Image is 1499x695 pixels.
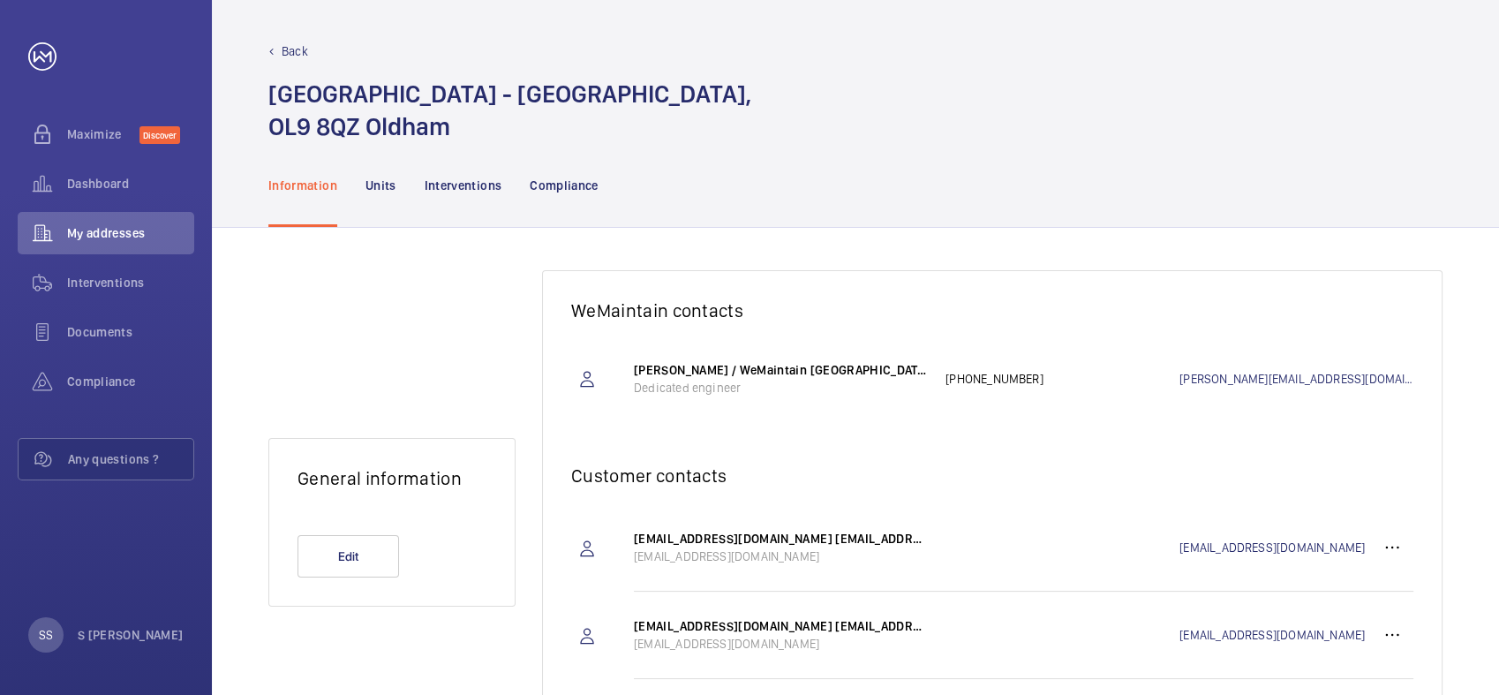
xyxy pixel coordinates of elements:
[634,361,928,379] p: [PERSON_NAME] / WeMaintain [GEOGRAPHIC_DATA]
[634,530,928,548] p: [EMAIL_ADDRESS][DOMAIN_NAME] [EMAIL_ADDRESS][DOMAIN_NAME]
[282,42,308,60] p: Back
[365,177,396,194] p: Units
[634,548,928,565] p: [EMAIL_ADDRESS][DOMAIN_NAME]
[67,373,194,390] span: Compliance
[39,626,53,644] p: SS
[67,224,194,242] span: My addresses
[634,379,928,397] p: Dedicated engineer
[78,626,183,644] p: S [PERSON_NAME]
[139,126,180,144] span: Discover
[945,370,1179,388] p: [PHONE_NUMBER]
[298,535,399,578] button: Edit
[571,465,1413,487] h2: Customer contacts
[68,450,193,468] span: Any questions ?
[634,617,928,635] p: [EMAIL_ADDRESS][DOMAIN_NAME] [EMAIL_ADDRESS][DOMAIN_NAME]
[67,175,194,193] span: Dashboard
[571,299,1413,321] h2: WeMaintain contacts
[425,177,502,194] p: Interventions
[634,635,928,653] p: [EMAIL_ADDRESS][DOMAIN_NAME]
[67,274,194,291] span: Interventions
[1179,370,1413,388] a: [PERSON_NAME][EMAIL_ADDRESS][DOMAIN_NAME]
[1179,539,1371,556] a: [EMAIL_ADDRESS][DOMAIN_NAME]
[268,177,337,194] p: Information
[67,125,139,143] span: Maximize
[67,323,194,341] span: Documents
[268,78,751,143] h1: [GEOGRAPHIC_DATA] - [GEOGRAPHIC_DATA], OL9 8QZ Oldham
[1179,626,1371,644] a: [EMAIL_ADDRESS][DOMAIN_NAME]
[530,177,599,194] p: Compliance
[298,467,486,489] h2: General information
